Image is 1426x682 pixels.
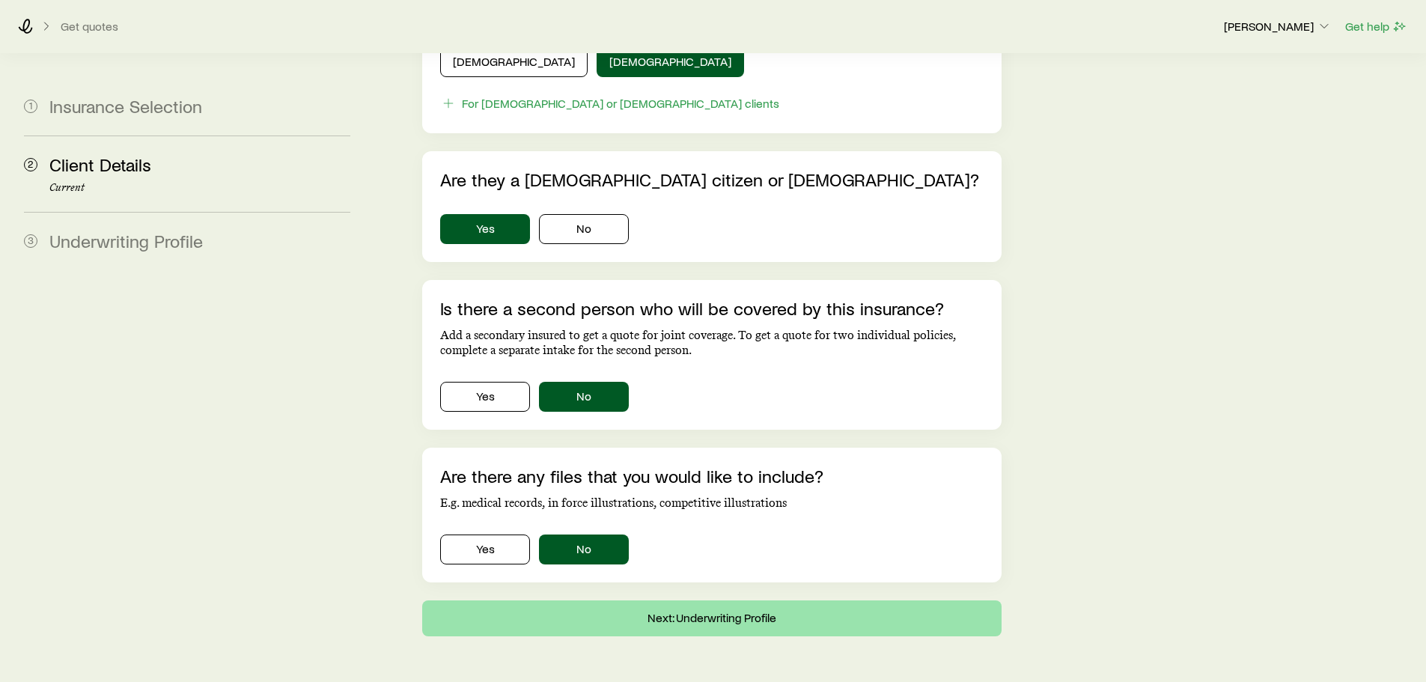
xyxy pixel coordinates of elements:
[539,214,629,244] button: No
[49,153,151,175] span: Client Details
[440,466,983,487] p: Are there any files that you would like to include?
[440,169,983,190] p: Are they a [DEMOGRAPHIC_DATA] citizen or [DEMOGRAPHIC_DATA]?
[1344,18,1408,35] button: Get help
[49,230,203,252] span: Underwriting Profile
[24,100,37,113] span: 1
[1223,18,1332,36] button: [PERSON_NAME]
[422,600,1001,636] button: Next: Underwriting Profile
[24,158,37,171] span: 2
[60,19,119,34] button: Get quotes
[539,382,629,412] button: No
[440,214,530,244] button: Yes
[440,328,983,358] p: Add a secondary insured to get a quote for joint coverage. To get a quote for two individual poli...
[440,298,983,319] p: Is there a second person who will be covered by this insurance?
[440,382,530,412] button: Yes
[539,535,629,564] button: No
[440,47,588,77] button: [DEMOGRAPHIC_DATA]
[49,182,350,194] p: Current
[440,535,530,564] button: Yes
[49,95,202,117] span: Insurance Selection
[440,496,983,511] p: E.g. medical records, in force illustrations, competitive illustrations
[24,234,37,248] span: 3
[462,96,779,111] div: For [DEMOGRAPHIC_DATA] or [DEMOGRAPHIC_DATA] clients
[1224,19,1332,34] p: [PERSON_NAME]
[597,47,744,77] button: [DEMOGRAPHIC_DATA]
[440,95,780,112] button: For [DEMOGRAPHIC_DATA] or [DEMOGRAPHIC_DATA] clients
